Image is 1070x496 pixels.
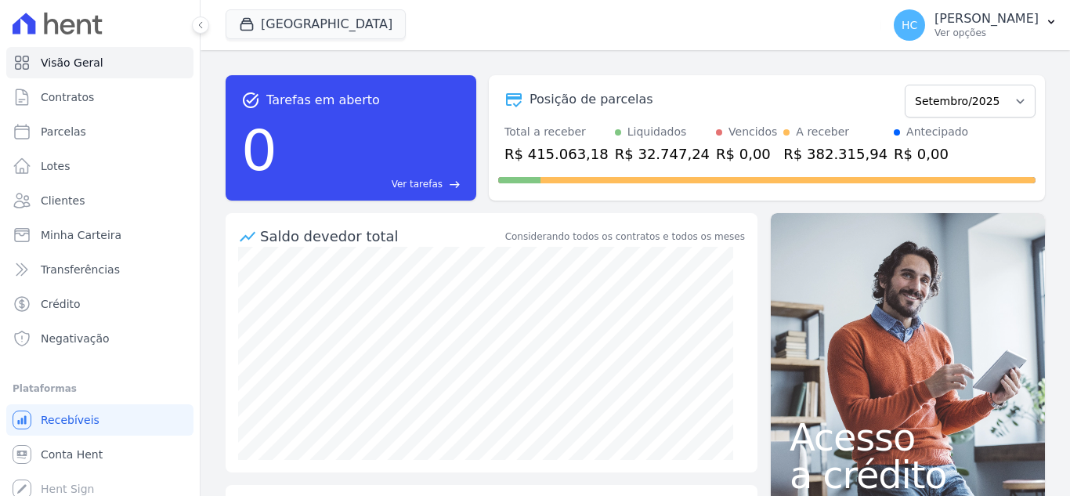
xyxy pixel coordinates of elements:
[260,226,502,247] div: Saldo devedor total
[790,418,1026,456] span: Acesso
[241,110,277,191] div: 0
[6,254,193,285] a: Transferências
[6,116,193,147] a: Parcelas
[6,150,193,182] a: Lotes
[934,27,1039,39] p: Ver opções
[881,3,1070,47] button: HC [PERSON_NAME] Ver opções
[41,55,103,71] span: Visão Geral
[627,124,687,140] div: Liquidados
[894,143,968,165] div: R$ 0,00
[6,439,193,470] a: Conta Hent
[728,124,777,140] div: Vencidos
[783,143,887,165] div: R$ 382.315,94
[41,158,70,174] span: Lotes
[6,288,193,320] a: Crédito
[530,90,653,109] div: Posição de parcelas
[41,124,86,139] span: Parcelas
[6,47,193,78] a: Visão Geral
[13,379,187,398] div: Plataformas
[226,9,406,39] button: [GEOGRAPHIC_DATA]
[796,124,849,140] div: A receber
[716,143,777,165] div: R$ 0,00
[41,262,120,277] span: Transferências
[266,91,380,110] span: Tarefas em aberto
[41,412,99,428] span: Recebíveis
[41,193,85,208] span: Clientes
[934,11,1039,27] p: [PERSON_NAME]
[790,456,1026,494] span: a crédito
[6,323,193,354] a: Negativação
[6,404,193,436] a: Recebíveis
[902,20,917,31] span: HC
[449,179,461,190] span: east
[41,89,94,105] span: Contratos
[41,331,110,346] span: Negativação
[284,177,461,191] a: Ver tarefas east
[392,177,443,191] span: Ver tarefas
[504,143,609,165] div: R$ 415.063,18
[615,143,710,165] div: R$ 32.747,24
[504,124,609,140] div: Total a receber
[6,185,193,216] a: Clientes
[505,230,745,244] div: Considerando todos os contratos e todos os meses
[41,296,81,312] span: Crédito
[906,124,968,140] div: Antecipado
[6,219,193,251] a: Minha Carteira
[41,227,121,243] span: Minha Carteira
[241,91,260,110] span: task_alt
[6,81,193,113] a: Contratos
[41,447,103,462] span: Conta Hent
